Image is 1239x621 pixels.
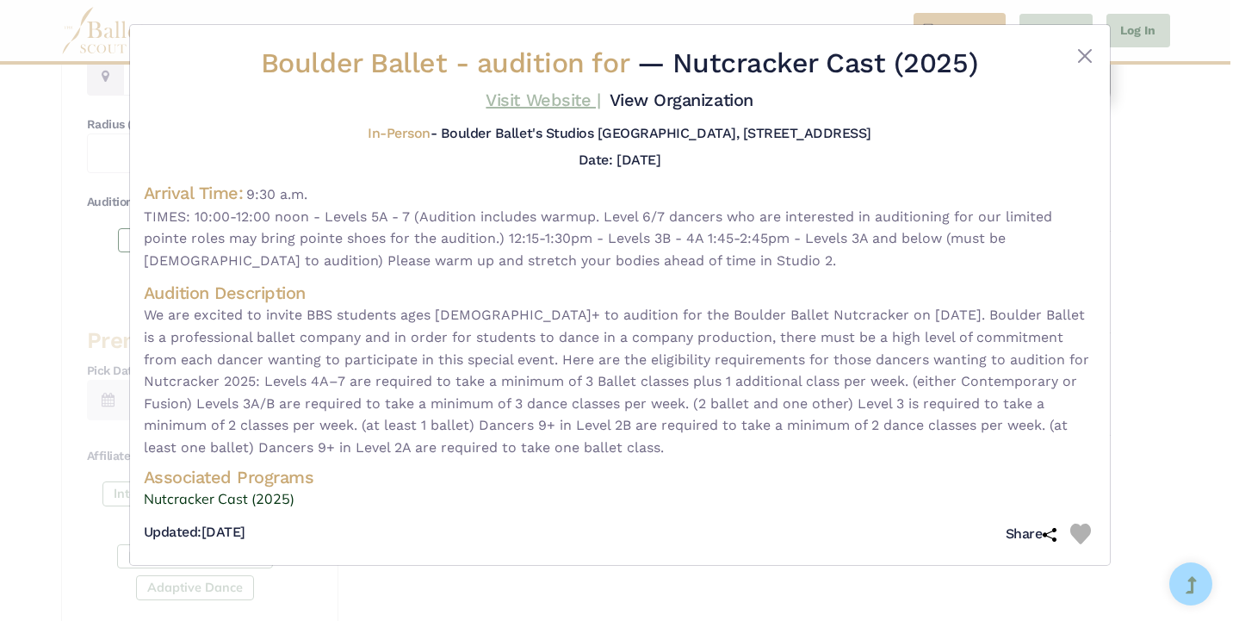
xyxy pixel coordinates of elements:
[1006,525,1056,543] h5: Share
[144,524,245,542] h5: [DATE]
[637,47,978,79] span: — Nutcracker Cast (2025)
[368,125,431,141] span: In-Person
[579,152,660,168] h5: Date: [DATE]
[144,183,244,203] h4: Arrival Time:
[144,488,1096,511] a: Nutcracker Cast (2025)
[144,304,1096,458] span: We are excited to invite BBS students ages [DEMOGRAPHIC_DATA]+ to audition for the Boulder Ballet...
[477,47,629,79] span: audition for
[1075,46,1095,66] button: Close
[144,466,1096,488] h4: Associated Programs
[261,47,637,79] span: Boulder Ballet -
[610,90,753,110] a: View Organization
[368,125,871,143] h5: - Boulder Ballet's Studios [GEOGRAPHIC_DATA], [STREET_ADDRESS]
[144,524,201,540] span: Updated:
[144,206,1096,272] span: TIMES: 10:00-12:00 noon - Levels 5A - 7 (Audition includes warmup. Level 6/7 dancers who are inte...
[144,282,1096,304] h4: Audition Description
[486,90,600,110] a: Visit Website |
[246,186,307,202] span: 9:30 a.m.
